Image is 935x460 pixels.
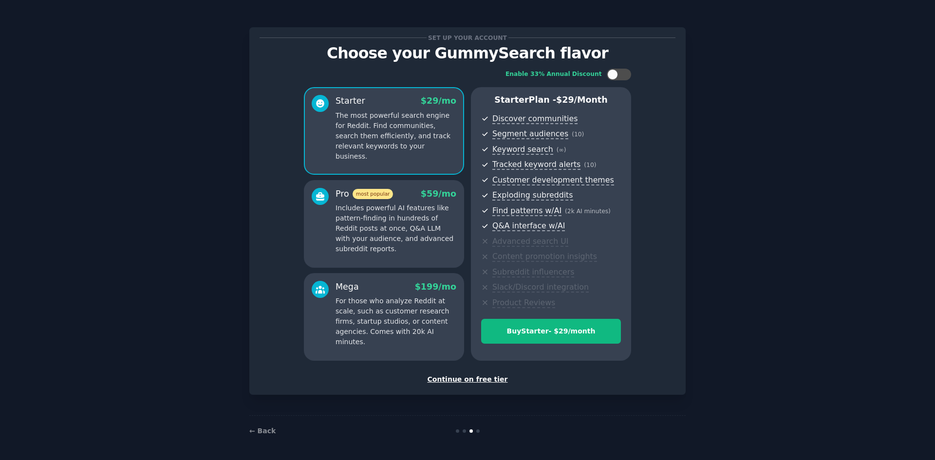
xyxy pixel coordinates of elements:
[421,189,456,199] span: $ 59 /mo
[492,206,561,216] span: Find patterns w/AI
[492,237,568,247] span: Advanced search UI
[492,145,553,155] span: Keyword search
[556,95,608,105] span: $ 29 /month
[421,96,456,106] span: $ 29 /mo
[336,110,456,162] p: The most powerful search engine for Reddit. Find communities, search them efficiently, and track ...
[492,160,580,170] span: Tracked keyword alerts
[427,33,509,43] span: Set up your account
[492,175,614,185] span: Customer development themes
[336,203,456,254] p: Includes powerful AI features like pattern-finding in hundreds of Reddit posts at once, Q&A LLM w...
[557,147,566,153] span: ( ∞ )
[336,281,359,293] div: Mega
[492,129,568,139] span: Segment audiences
[481,319,621,344] button: BuyStarter- $29/month
[260,374,675,385] div: Continue on free tier
[336,296,456,347] p: For those who analyze Reddit at scale, such as customer research firms, startup studios, or conte...
[492,298,555,308] span: Product Reviews
[415,282,456,292] span: $ 199 /mo
[492,267,574,277] span: Subreddit influencers
[353,189,393,199] span: most popular
[492,114,578,124] span: Discover communities
[584,162,596,168] span: ( 10 )
[260,45,675,62] p: Choose your GummySearch flavor
[482,326,620,336] div: Buy Starter - $ 29 /month
[336,95,365,107] div: Starter
[249,427,276,435] a: ← Back
[505,70,602,79] div: Enable 33% Annual Discount
[492,190,573,201] span: Exploding subreddits
[572,131,584,138] span: ( 10 )
[492,282,589,293] span: Slack/Discord integration
[565,208,611,215] span: ( 2k AI minutes )
[481,94,621,106] p: Starter Plan -
[492,252,597,262] span: Content promotion insights
[492,221,565,231] span: Q&A interface w/AI
[336,188,393,200] div: Pro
